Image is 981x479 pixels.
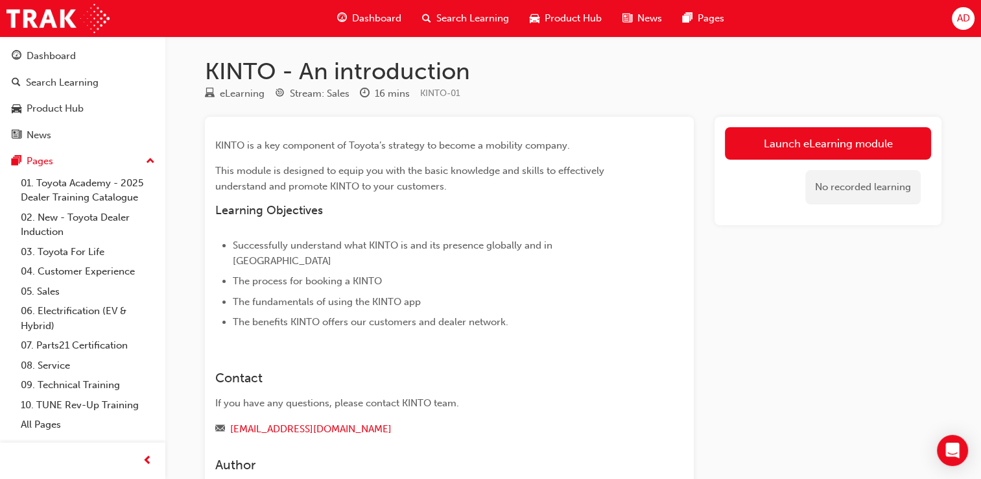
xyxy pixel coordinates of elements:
a: [EMAIL_ADDRESS][DOMAIN_NAME] [230,423,392,435]
span: Learning resource code [420,88,460,99]
a: news-iconNews [612,5,672,32]
div: Type [205,86,265,102]
span: clock-icon [360,88,370,100]
div: Dashboard [27,49,76,64]
a: 07. Parts21 Certification [16,336,160,356]
a: 06. Electrification (EV & Hybrid) [16,301,160,336]
a: Product Hub [5,97,160,121]
span: The process for booking a KINTO [233,275,382,287]
span: Successfully understand what KINTO is and its presence globally and in [GEOGRAPHIC_DATA] [233,239,555,267]
a: All Pages [16,415,160,435]
h1: KINTO - An introduction [205,57,941,86]
a: Launch eLearning module [725,127,931,160]
a: News [5,123,160,147]
span: prev-icon [143,453,152,469]
a: pages-iconPages [672,5,735,32]
a: 03. Toyota For Life [16,242,160,262]
span: car-icon [530,10,539,27]
span: car-icon [12,103,21,115]
a: 05. Sales [16,282,160,302]
div: eLearning [220,86,265,101]
span: pages-icon [12,156,21,167]
div: Email [215,421,637,437]
span: Dashboard [352,11,401,26]
a: Dashboard [5,44,160,68]
button: Pages [5,149,160,173]
div: Duration [360,86,410,102]
a: 02. New - Toyota Dealer Induction [16,208,160,242]
div: No recorded learning [805,170,921,204]
a: 08. Service [16,356,160,376]
span: Product Hub [545,11,602,26]
div: Stream: Sales [290,86,349,101]
span: The benefits KINTO offers our customers and dealer network. [233,316,508,328]
div: 16 mins [375,86,410,101]
a: car-iconProduct Hub [519,5,612,32]
span: This module is designed to equip you with the basic knowledge and skills to effectively understan... [215,165,607,192]
h3: Author [215,458,637,473]
span: Learning Objectives [215,203,323,217]
span: The fundamentals of using the KINTO app [233,296,421,308]
div: Search Learning [26,75,99,90]
div: Pages [27,154,53,169]
div: Product Hub [27,101,84,116]
a: search-iconSearch Learning [412,5,519,32]
a: 09. Technical Training [16,375,160,395]
div: Stream [275,86,349,102]
span: pages-icon [683,10,692,27]
span: email-icon [215,424,225,436]
div: If you have any questions, please contact KINTO team. [215,396,637,411]
a: Search Learning [5,71,160,95]
button: AD [952,7,975,30]
span: Search Learning [436,11,509,26]
span: search-icon [422,10,431,27]
a: 01. Toyota Academy - 2025 Dealer Training Catalogue [16,173,160,208]
span: news-icon [622,10,632,27]
span: AD [956,11,969,26]
a: 10. TUNE Rev-Up Training [16,395,160,415]
img: Trak [6,4,110,33]
a: 04. Customer Experience [16,262,160,282]
span: target-icon [275,88,285,100]
span: Pages [698,11,724,26]
div: News [27,128,51,143]
div: Open Intercom Messenger [937,435,968,466]
h3: Contact [215,371,637,386]
span: search-icon [12,77,21,89]
a: guage-iconDashboard [327,5,412,32]
button: DashboardSearch LearningProduct HubNews [5,42,160,149]
span: up-icon [146,153,155,170]
span: guage-icon [337,10,347,27]
span: News [637,11,662,26]
span: guage-icon [12,51,21,62]
span: learningResourceType_ELEARNING-icon [205,88,215,100]
span: news-icon [12,130,21,141]
span: KINTO is a key component of Toyota’s strategy to become a mobility company. [215,140,570,151]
